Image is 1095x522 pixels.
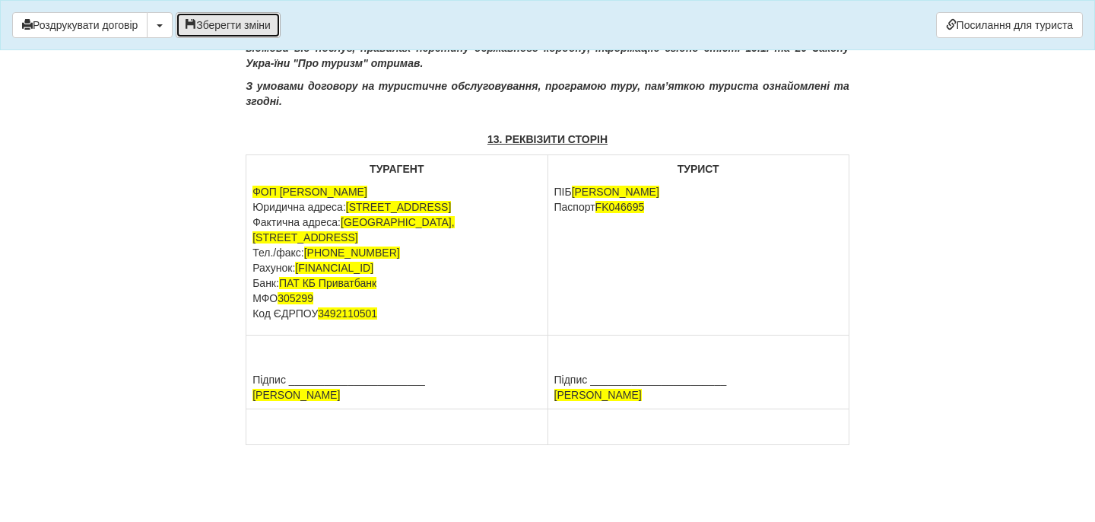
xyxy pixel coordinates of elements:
span: [PERSON_NAME] [572,186,659,198]
p: ТУРАГЕНТ [252,161,541,177]
span: [STREET_ADDRESS] [346,201,451,213]
p: Юридична адреса: Фактична адреса: Тел./факс: Рахунок: Банк: МФО Код ЄДРПОУ [252,184,541,321]
p: ПІБ Паспорт [554,184,843,215]
td: Підпис _______________________ [246,336,547,409]
button: Роздрукувати договір [12,12,148,38]
button: Зберегти зміни [176,12,281,38]
td: Підпис _______________________ [547,336,849,409]
span: FK046695 [595,201,645,213]
span: [PERSON_NAME] [252,389,340,401]
span: 305299 [278,292,313,304]
a: Посилання для туриста [936,12,1083,38]
span: ФОП [PERSON_NAME] [252,186,367,198]
span: [PERSON_NAME] [554,389,642,401]
p: З умовами договору на туристичне обслуговування, програмою туру, пам’яткою туриста ознайомлені та... [246,78,849,109]
span: [PHONE_NUMBER] [304,247,400,259]
p: 13. РЕКВІЗИТИ СТОРІН [246,132,849,147]
span: [GEOGRAPHIC_DATA], [STREET_ADDRESS] [252,216,454,243]
span: 3492110501 [318,307,377,320]
p: ТУРИСТ [554,161,843,177]
span: ПАТ КБ Приватбанк [279,277,376,289]
span: [FINANCIAL_ID] [295,262,373,274]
